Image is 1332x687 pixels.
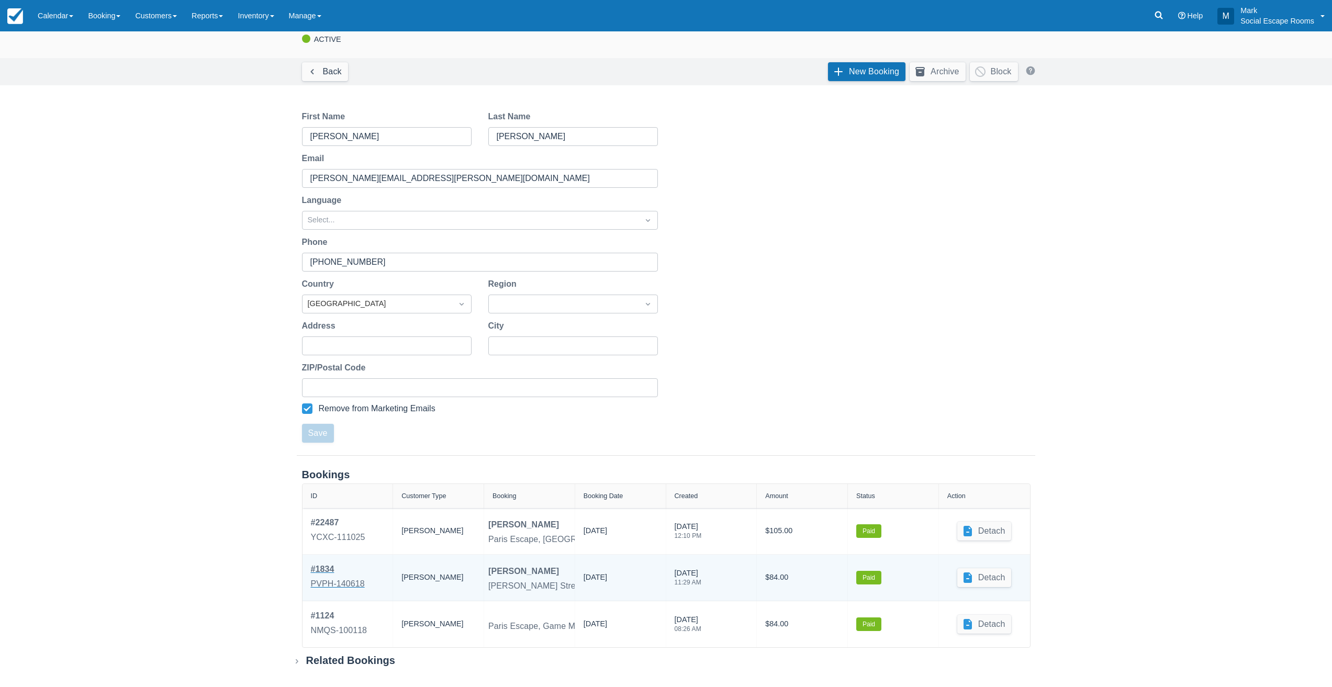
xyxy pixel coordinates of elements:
label: Region [488,278,521,290]
label: Paid [856,617,881,631]
label: City [488,320,508,332]
div: [PERSON_NAME] Street Mystery, Game Masters [488,580,674,592]
div: Amount [765,492,788,500]
label: Email [302,152,329,165]
div: [DATE] [584,618,607,634]
div: Related Bookings [306,654,396,667]
a: #22487YCXC-111025 [311,516,365,546]
div: Select... [308,215,633,226]
div: 12:10 PM [675,533,702,539]
div: Customer Type [401,492,446,500]
a: #1124NMQS-100118 [311,610,367,639]
div: 08:26 AM [675,626,701,632]
p: Mark [1240,5,1314,16]
span: Dropdown icon [643,215,653,226]
div: [PERSON_NAME] [488,565,559,578]
div: PVPH-140618 [311,578,365,590]
div: # 1834 [311,563,365,576]
p: Social Escape Rooms [1240,16,1314,26]
a: New Booking [828,62,905,81]
div: Action [947,492,966,500]
div: $105.00 [765,516,839,546]
div: [DATE] [675,568,701,592]
div: # 22487 [311,516,365,529]
label: Address [302,320,340,332]
div: Created [675,492,698,500]
div: [DATE] [675,521,702,545]
div: [PERSON_NAME] [401,563,475,592]
button: Detach [957,615,1012,634]
div: Status [856,492,875,500]
label: Country [302,278,338,290]
div: Remove from Marketing Emails [319,403,435,414]
span: Help [1188,12,1203,20]
div: [DATE] [675,614,701,638]
a: Back [302,62,348,81]
label: Last Name [488,110,535,123]
button: Detach [957,568,1012,587]
img: checkfront-main-nav-mini-logo.png [7,8,23,24]
div: Paris Escape, [GEOGRAPHIC_DATA] Escape Room Booking [488,533,719,546]
div: Paris Escape, Game Masters [488,620,598,633]
span: Dropdown icon [456,299,467,309]
button: Archive [910,62,965,81]
div: $84.00 [765,610,839,639]
div: ACTIVE [289,18,1043,46]
div: [PERSON_NAME] [401,610,475,639]
label: Language [302,194,346,207]
button: Detach [957,522,1012,540]
div: 11:29 AM [675,579,701,585]
div: YCXC-111025 [311,531,365,544]
i: Help [1178,12,1185,19]
label: Paid [856,571,881,584]
label: Phone [302,236,332,249]
label: First Name [302,110,350,123]
label: Paid [856,524,881,538]
div: [DATE] [584,525,607,541]
div: [DATE] [584,572,607,588]
div: # 1124 [311,610,367,622]
div: ID [311,492,318,500]
div: Bookings [302,468,1031,481]
div: NMQS-100118 [311,624,367,637]
button: Block [970,62,1018,81]
div: $84.00 [765,563,839,592]
span: Dropdown icon [643,299,653,309]
div: M [1217,8,1234,25]
div: [PERSON_NAME] [401,516,475,546]
div: Booking Date [584,492,623,500]
div: [PERSON_NAME] [488,519,559,531]
a: #1834PVPH-140618 [311,563,365,592]
div: Booking [492,492,517,500]
label: ZIP/Postal Code [302,362,370,374]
